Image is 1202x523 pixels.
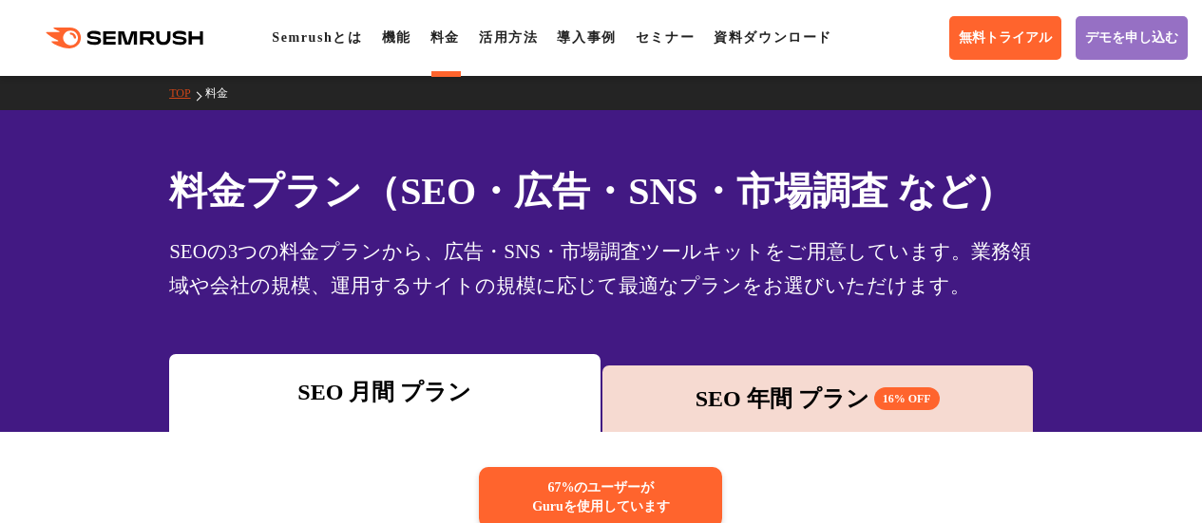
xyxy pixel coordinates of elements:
[430,30,460,45] a: 料金
[949,16,1061,60] a: 無料トライアル
[612,382,1023,416] div: SEO 年間 プラン
[179,375,590,409] div: SEO 月間 プラン
[959,29,1052,47] span: 無料トライアル
[382,30,411,45] a: 機能
[272,30,362,45] a: Semrushとは
[169,234,1033,303] div: SEOの3つの料金プランから、広告・SNS・市場調査ツールキットをご用意しています。業務領域や会社の規模、運用するサイトの規模に応じて最適なプランをお選びいただけます。
[1076,16,1188,60] a: デモを申し込む
[169,86,204,100] a: TOP
[1085,29,1178,47] span: デモを申し込む
[205,86,242,100] a: 料金
[636,30,695,45] a: セミナー
[169,163,1033,219] h1: 料金プラン（SEO・広告・SNS・市場調査 など）
[714,30,832,45] a: 資料ダウンロード
[479,30,538,45] a: 活用方法
[874,387,940,410] span: 16% OFF
[557,30,616,45] a: 導入事例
